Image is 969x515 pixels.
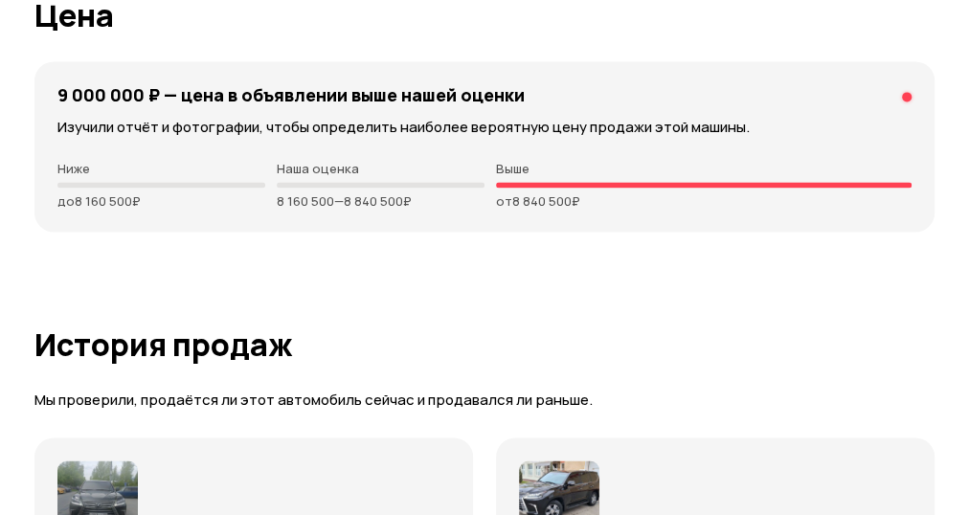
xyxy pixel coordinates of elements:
[57,161,265,176] p: Ниже
[57,84,525,105] h4: 9 000 000 ₽ — цена в объявлении выше нашей оценки
[57,117,912,138] p: Изучили отчёт и фотографии, чтобы определить наиболее вероятную цену продажи этой машины.
[496,193,912,209] p: от 8 840 500 ₽
[57,193,265,209] p: до 8 160 500 ₽
[496,161,912,176] p: Выше
[34,327,935,362] h1: История продаж
[34,391,935,411] p: Мы проверили, продаётся ли этот автомобиль сейчас и продавался ли раньше.
[277,161,484,176] p: Наша оценка
[277,193,484,209] p: 8 160 500 — 8 840 500 ₽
